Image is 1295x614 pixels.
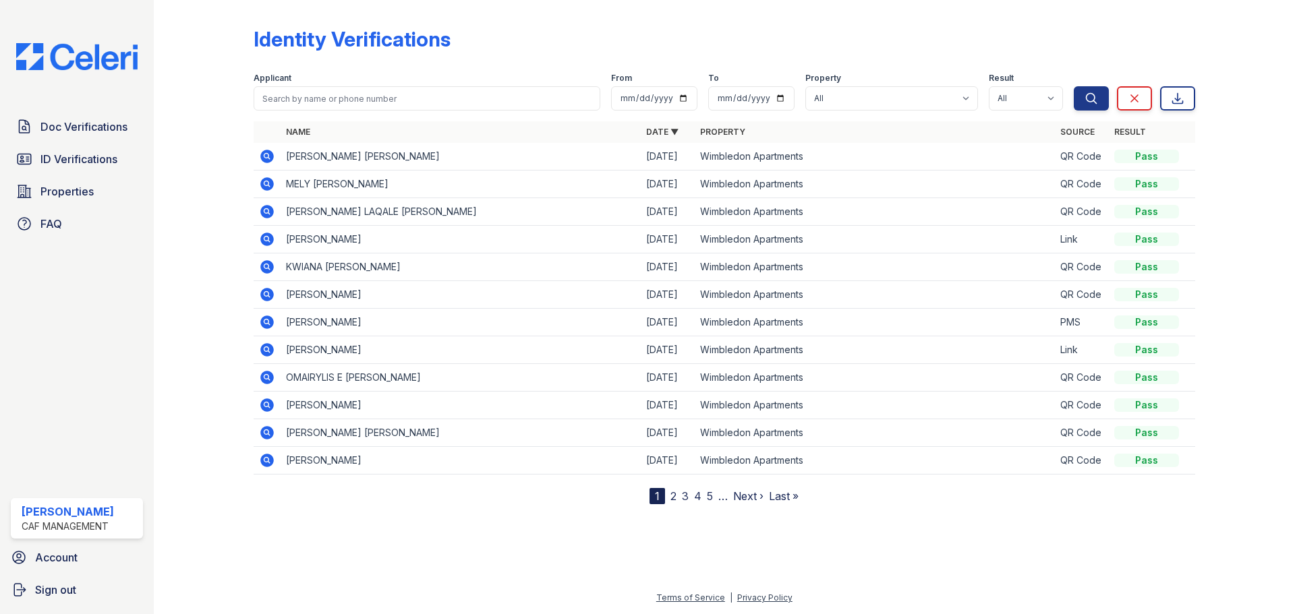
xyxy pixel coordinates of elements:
td: Link [1055,226,1109,253]
td: Wimbledon Apartments [695,281,1055,309]
a: Properties [11,178,143,205]
div: | [730,592,732,603]
div: Pass [1114,426,1179,439]
td: [DATE] [641,364,695,392]
a: Property [700,127,745,137]
td: Wimbledon Apartments [695,364,1055,392]
td: QR Code [1055,198,1109,226]
label: From [611,73,632,84]
span: Doc Verifications [40,119,127,135]
td: Wimbledon Apartments [695,143,1055,171]
span: FAQ [40,216,62,232]
td: [PERSON_NAME] LAQALE [PERSON_NAME] [281,198,641,226]
td: QR Code [1055,392,1109,419]
td: QR Code [1055,143,1109,171]
td: [DATE] [641,281,695,309]
td: Wimbledon Apartments [695,336,1055,364]
label: Applicant [254,73,291,84]
td: [PERSON_NAME] [281,447,641,474]
label: Result [989,73,1014,84]
td: [DATE] [641,198,695,226]
div: Pass [1114,150,1179,163]
td: [DATE] [641,447,695,474]
td: Link [1055,336,1109,364]
div: Pass [1114,288,1179,301]
td: QR Code [1055,419,1109,447]
td: QR Code [1055,447,1109,474]
td: Wimbledon Apartments [695,253,1055,281]
div: Identity Verifications [254,27,451,51]
a: 2 [670,489,677,503]
a: Sign out [5,576,148,603]
td: [PERSON_NAME] [281,281,641,309]
div: [PERSON_NAME] [22,503,114,520]
span: Account [35,549,78,565]
td: Wimbledon Apartments [695,419,1055,447]
a: Name [286,127,310,137]
a: Terms of Service [656,592,725,603]
td: Wimbledon Apartments [695,198,1055,226]
a: 4 [694,489,701,503]
div: Pass [1114,260,1179,274]
div: Pass [1114,177,1179,191]
a: FAQ [11,210,143,237]
td: KWIANA [PERSON_NAME] [281,253,641,281]
div: 1 [650,488,665,504]
td: Wimbledon Apartments [695,309,1055,336]
td: QR Code [1055,281,1109,309]
td: [PERSON_NAME] [PERSON_NAME] [281,143,641,171]
div: CAF Management [22,520,114,533]
a: ID Verifications [11,146,143,173]
a: Last » [769,489,799,503]
a: 3 [682,489,689,503]
td: [PERSON_NAME] [281,309,641,336]
td: QR Code [1055,364,1109,392]
td: Wimbledon Apartments [695,392,1055,419]
div: Pass [1114,233,1179,246]
span: Properties [40,183,94,199]
td: PMS [1055,309,1109,336]
div: Pass [1114,315,1179,329]
td: [PERSON_NAME] [281,392,641,419]
a: 5 [707,489,713,503]
td: Wimbledon Apartments [695,171,1055,198]
a: Date ▼ [646,127,679,137]
td: [DATE] [641,143,695,171]
a: Source [1060,127,1095,137]
img: CE_Logo_Blue-a8612792a0a2168367f1c8372b55b34899dd931a85d93a1a3d3e32e68fde9ad4.png [5,43,148,70]
td: [PERSON_NAME] [281,336,641,364]
td: [DATE] [641,171,695,198]
span: … [718,488,728,504]
td: [DATE] [641,309,695,336]
span: ID Verifications [40,151,117,167]
div: Pass [1114,343,1179,357]
td: [DATE] [641,226,695,253]
div: Pass [1114,205,1179,218]
td: MELY [PERSON_NAME] [281,171,641,198]
div: Pass [1114,371,1179,384]
td: [PERSON_NAME] [281,226,641,253]
td: [PERSON_NAME] [PERSON_NAME] [281,419,641,447]
a: Doc Verifications [11,113,143,140]
a: Account [5,544,148,571]
td: OMAIRYLIS E [PERSON_NAME] [281,364,641,392]
td: QR Code [1055,171,1109,198]
div: Pass [1114,398,1179,412]
td: Wimbledon Apartments [695,226,1055,253]
input: Search by name or phone number [254,86,600,111]
td: [DATE] [641,392,695,419]
div: Pass [1114,454,1179,467]
td: [DATE] [641,419,695,447]
td: QR Code [1055,253,1109,281]
a: Next › [733,489,764,503]
td: [DATE] [641,253,695,281]
label: Property [805,73,841,84]
td: Wimbledon Apartments [695,447,1055,474]
a: Privacy Policy [737,592,793,603]
span: Sign out [35,582,76,598]
a: Result [1114,127,1146,137]
label: To [708,73,719,84]
td: [DATE] [641,336,695,364]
